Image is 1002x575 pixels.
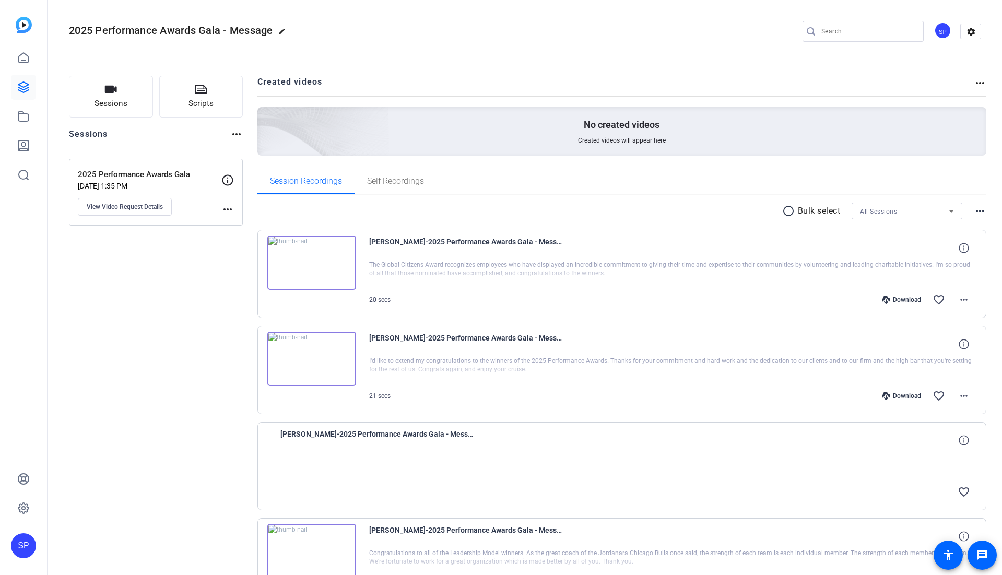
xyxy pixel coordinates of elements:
img: thumb-nail [267,332,356,386]
span: [PERSON_NAME]-2025 Performance Awards Gala - Message-2025 Performance Awards Gala-1758745881326-w... [369,332,562,357]
mat-icon: message [976,549,988,561]
mat-icon: edit [278,28,291,40]
mat-icon: more_horiz [230,128,243,140]
mat-icon: more_horiz [974,205,986,217]
button: Scripts [159,76,243,118]
p: 2025 Performance Awards Gala [78,169,221,181]
input: Search [821,25,915,38]
span: Sessions [95,98,127,110]
div: SP [11,533,36,558]
mat-icon: settings [961,24,982,40]
mat-icon: accessibility [942,549,954,561]
span: Self Recordings [367,177,424,185]
span: Session Recordings [270,177,342,185]
p: [DATE] 1:35 PM [78,182,221,190]
mat-icon: favorite_border [958,486,970,498]
h2: Sessions [69,128,108,148]
mat-icon: more_horiz [958,294,970,306]
mat-icon: more_horiz [221,203,234,216]
img: thumb-nail [267,236,356,290]
mat-icon: more_horiz [974,77,986,89]
p: No created videos [584,119,659,131]
mat-icon: more_horiz [958,390,970,402]
div: SP [934,22,951,39]
span: [PERSON_NAME]-2025 Performance Awards Gala - Message-2025 Performance Awards Gala-1757329081047-w... [369,524,562,549]
button: View Video Request Details [78,198,172,216]
img: Creted videos background [140,4,390,230]
mat-icon: favorite_border [933,294,945,306]
ngx-avatar: Spencer Peterson [934,22,952,40]
span: 21 secs [369,392,391,400]
h2: Created videos [257,76,974,96]
mat-icon: favorite_border [933,390,945,402]
button: Sessions [69,76,153,118]
div: Download [877,296,926,304]
mat-icon: radio_button_unchecked [782,205,798,217]
span: 2025 Performance Awards Gala - Message [69,24,273,37]
span: Scripts [188,98,214,110]
span: Created videos will appear here [578,136,666,145]
div: Download [877,392,926,400]
span: All Sessions [860,208,897,215]
span: [PERSON_NAME]-2025 Performance Awards Gala - Message-2025 Performance Awards Gala-1758665789234-w... [280,428,474,453]
img: blue-gradient.svg [16,17,32,33]
span: View Video Request Details [87,203,163,211]
span: 20 secs [369,296,391,303]
p: Bulk select [798,205,841,217]
span: [PERSON_NAME]-2025 Performance Awards Gala - Message-2025 Performance Awards Gala-1758749061963-w... [369,236,562,261]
